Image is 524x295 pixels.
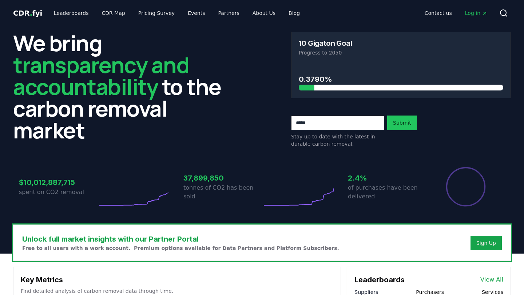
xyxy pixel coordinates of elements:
[348,173,426,183] h3: 2.4%
[21,274,333,285] h3: Key Metrics
[13,50,189,101] span: transparency and accountability
[476,239,496,247] a: Sign Up
[465,9,488,17] span: Log in
[299,49,503,56] p: Progress to 2050
[480,275,503,284] a: View All
[213,7,245,20] a: Partners
[19,177,98,188] h3: $10,012,887,715
[299,40,352,47] h3: 10 Gigaton Goal
[291,133,384,147] p: Stay up to date with the latest in durable carbon removal.
[21,287,333,295] p: Find detailed analysis of carbon removal data through time.
[132,7,180,20] a: Pricing Survey
[22,245,339,252] p: Free to all users with a work account. Premium options available for Data Partners and Platform S...
[183,173,262,183] h3: 37,899,850
[419,7,493,20] nav: Main
[183,183,262,201] p: tonnes of CO2 has been sold
[459,7,493,20] a: Log in
[387,116,417,130] button: Submit
[348,183,426,201] p: of purchases have been delivered
[445,166,486,207] div: Percentage of sales delivered
[19,188,98,197] p: spent on CO2 removal
[471,236,502,250] button: Sign Up
[13,8,42,18] a: CDR.fyi
[299,74,503,85] h3: 0.3790%
[182,7,211,20] a: Events
[30,9,32,17] span: .
[247,7,281,20] a: About Us
[419,7,458,20] a: Contact us
[283,7,306,20] a: Blog
[48,7,95,20] a: Leaderboards
[13,32,233,141] h2: We bring to the carbon removal market
[354,274,405,285] h3: Leaderboards
[48,7,306,20] nav: Main
[96,7,131,20] a: CDR Map
[22,234,339,245] h3: Unlock full market insights with our Partner Portal
[13,9,42,17] span: CDR fyi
